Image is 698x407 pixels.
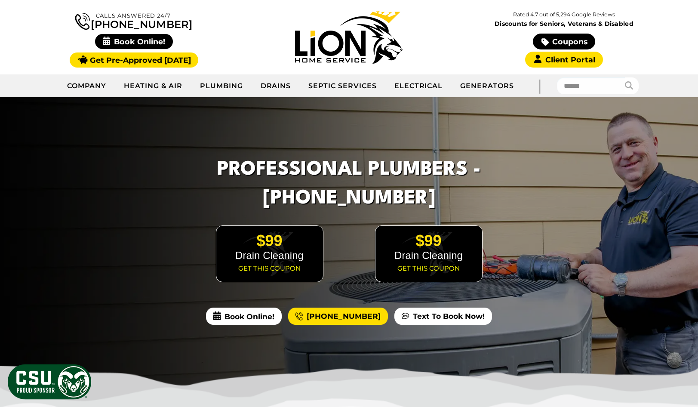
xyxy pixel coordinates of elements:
[206,308,282,325] span: Book Online!
[525,52,603,68] a: Client Portal
[288,308,388,325] a: [PHONE_NUMBER]
[394,308,492,325] a: Text To Book Now!
[458,21,670,27] span: Discounts for Seniors, Veterans & Disabled
[386,75,452,97] a: Electrical
[75,11,192,30] a: [PHONE_NUMBER]
[523,74,557,97] div: |
[452,75,523,97] a: Generators
[300,75,385,97] a: Septic Services
[252,75,300,97] a: Drains
[95,34,173,49] span: Book Online!
[456,10,671,19] p: Rated 4.7 out of 5,294 Google Reviews
[191,75,252,97] a: Plumbing
[58,75,116,97] a: Company
[238,261,301,275] a: Get this coupon
[115,75,191,97] a: Heating & Air
[6,363,92,401] img: CSU Sponsor Badge
[70,52,198,68] a: Get Pre-Approved [DATE]
[397,261,460,275] a: Get this coupon
[295,11,403,64] img: Lion Home Service
[533,34,595,49] a: Coupons
[193,155,506,213] h1: Professional Plumbers - [PHONE_NUMBER]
